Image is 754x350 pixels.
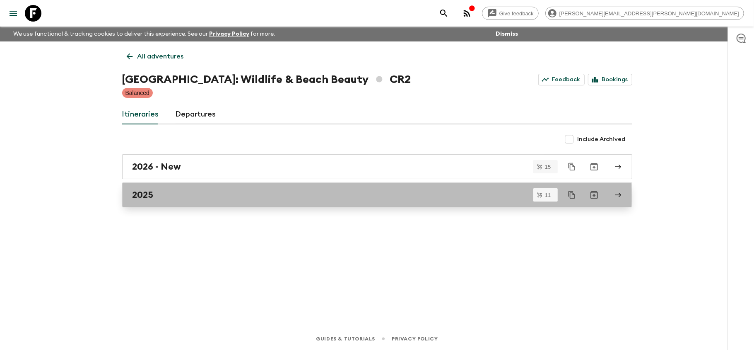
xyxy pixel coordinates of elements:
[545,7,744,20] div: [PERSON_NAME][EMAIL_ADDRESS][PERSON_NAME][DOMAIN_NAME]
[436,5,452,22] button: search adventures
[137,51,184,61] p: All adventures
[555,10,744,17] span: [PERSON_NAME][EMAIL_ADDRESS][PERSON_NAME][DOMAIN_NAME]
[564,187,579,202] button: Duplicate
[482,7,539,20] a: Give feedback
[564,159,579,174] button: Duplicate
[209,31,249,37] a: Privacy Policy
[176,105,216,124] a: Departures
[494,28,520,40] button: Dismiss
[392,334,438,343] a: Privacy Policy
[122,154,632,179] a: 2026 - New
[125,89,149,97] p: Balanced
[495,10,538,17] span: Give feedback
[122,105,159,124] a: Itineraries
[538,74,585,85] a: Feedback
[122,182,632,207] a: 2025
[540,164,556,170] span: 15
[578,135,626,143] span: Include Archived
[586,158,602,175] button: Archive
[5,5,22,22] button: menu
[540,192,556,198] span: 11
[122,48,188,65] a: All adventures
[10,27,279,41] p: We use functional & tracking cookies to deliver this experience. See our for more.
[132,161,181,172] h2: 2026 - New
[122,71,411,88] h1: [GEOGRAPHIC_DATA]: Wildlife & Beach Beauty CR2
[586,187,602,203] button: Archive
[588,74,632,85] a: Bookings
[316,334,375,343] a: Guides & Tutorials
[132,190,154,200] h2: 2025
